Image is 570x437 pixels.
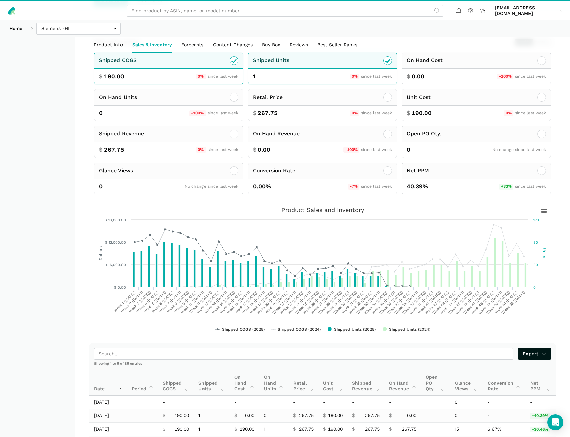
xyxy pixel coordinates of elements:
tspan: $ [114,285,116,290]
span: +33% [499,184,513,190]
td: [DATE] [89,396,127,409]
span: 190.00 [174,413,189,419]
div: Shipped COGS [99,56,137,65]
tspan: Week 1 ([DATE]) [113,290,136,313]
span: 40.39% [407,182,428,191]
th: Retail Price: activate to sort column ascending [289,371,319,396]
button: Shipped Units 1 0% since last week [248,52,397,84]
span: $ [253,146,257,154]
span: $ [389,413,392,419]
tspan: Week 8 ([DATE]) [166,290,189,314]
td: 1 [194,409,230,423]
tspan: Shipped Units (2025) [334,327,376,332]
td: [DATE] [89,423,127,436]
tspan: Week 34 ([DATE]) [363,290,389,315]
span: $ [293,413,296,419]
span: $ [253,109,257,117]
tspan: Week 21 ([DATE]) [264,290,289,315]
span: since last week [361,147,392,152]
a: Buy Box [257,37,285,53]
tspan: Week 50 ([DATE]) [485,290,511,315]
td: 0 [259,409,288,423]
tspan: Week 9 ([DATE]) [173,290,197,314]
a: Forecasts [177,37,208,53]
span: since last week [361,74,392,79]
tspan: Week 41 ([DATE]) [417,290,442,315]
a: Best Seller Ranks [313,37,362,53]
tspan: Dollars [98,246,103,260]
span: $ [323,413,326,419]
span: [EMAIL_ADDRESS][DOMAIN_NAME] [495,5,557,17]
span: 0% [350,74,360,80]
span: since last week [515,184,546,189]
span: -100% [189,110,206,116]
span: since last week [361,111,392,115]
span: No change since last week [492,147,546,152]
tspan: Week 2 ([DATE]) [120,290,144,314]
span: 0.00 [258,146,270,154]
tspan: 18,000.00 [108,218,126,222]
tspan: Week 37 ([DATE]) [386,290,411,315]
span: $ [163,413,165,419]
td: 0 [450,409,483,423]
tspan: Week 14 ([DATE]) [211,290,236,315]
td: - [384,396,421,409]
tspan: Week 31 ([DATE]) [341,290,365,315]
tspan: Week 4 ([DATE]) [135,290,159,314]
a: Product Info [89,37,128,53]
th: Shipped COGS: activate to sort column ascending [158,371,194,396]
tspan: Week 22 ([DATE]) [272,290,297,315]
a: Reviews [285,37,313,53]
div: Showing 1 to 5 of 85 entries [89,361,556,371]
tspan: $ [105,218,107,222]
tspan: Week 44 ([DATE]) [439,290,465,315]
input: Siemens -HI [36,23,121,35]
td: 1 [259,423,288,436]
tspan: Units [542,248,547,258]
span: 267.75 [402,426,416,432]
th: On Hand Cost: activate to sort column ascending [230,371,259,396]
span: 267.75 [104,146,124,154]
tspan: Week 36 ([DATE]) [378,290,404,315]
tspan: Week 33 ([DATE]) [356,290,381,315]
th: Date: activate to sort column ascending [89,371,127,396]
th: On Hand Revenue: activate to sort column ascending [384,371,421,396]
div: On Hand Units [99,93,137,102]
div: Shipped Units [253,56,289,65]
tspan: Week 42 ([DATE]) [424,290,450,315]
tspan: Week 38 ([DATE]) [394,290,419,315]
text: 40 [533,263,538,267]
tspan: Week 30 ([DATE]) [332,290,358,315]
td: [DATE] [89,409,127,423]
span: 267.75 [299,426,314,432]
tspan: Week 35 ([DATE]) [371,290,396,315]
td: 0 [450,396,483,409]
span: since last week [208,147,238,152]
tspan: Week 27 ([DATE]) [310,290,335,315]
td: - [525,396,556,409]
span: 0% [350,110,360,116]
span: $ [352,413,355,419]
text: 80 [533,240,538,245]
td: 1 [194,423,230,436]
tspan: Week 10 ([DATE]) [180,290,205,315]
div: Conversion Rate [253,167,295,175]
tspan: 12,000.00 [109,240,126,245]
th: Unit Cost: activate to sort column ascending [318,371,347,396]
button: Net PPM 40.39% +33% since last week [402,163,551,195]
div: Retail Price [253,93,283,102]
button: Retail Price $ 267.75 0% since last week [248,89,397,121]
a: [EMAIL_ADDRESS][DOMAIN_NAME] [493,4,565,18]
span: since last week [208,74,238,79]
tspan: Week 39 ([DATE]) [401,290,427,315]
tspan: Week 40 ([DATE]) [409,290,434,315]
span: 267.75 [258,109,278,117]
span: 190.00 [328,426,343,432]
tspan: Week 32 ([DATE]) [348,290,373,315]
tspan: Week 6 ([DATE]) [151,290,174,314]
div: Unit Cost [407,93,431,102]
span: 0.00 [245,413,254,419]
a: Sales & Inventory [128,37,177,53]
tspan: Week 28 ([DATE]) [317,290,343,315]
span: 1 [253,72,255,81]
